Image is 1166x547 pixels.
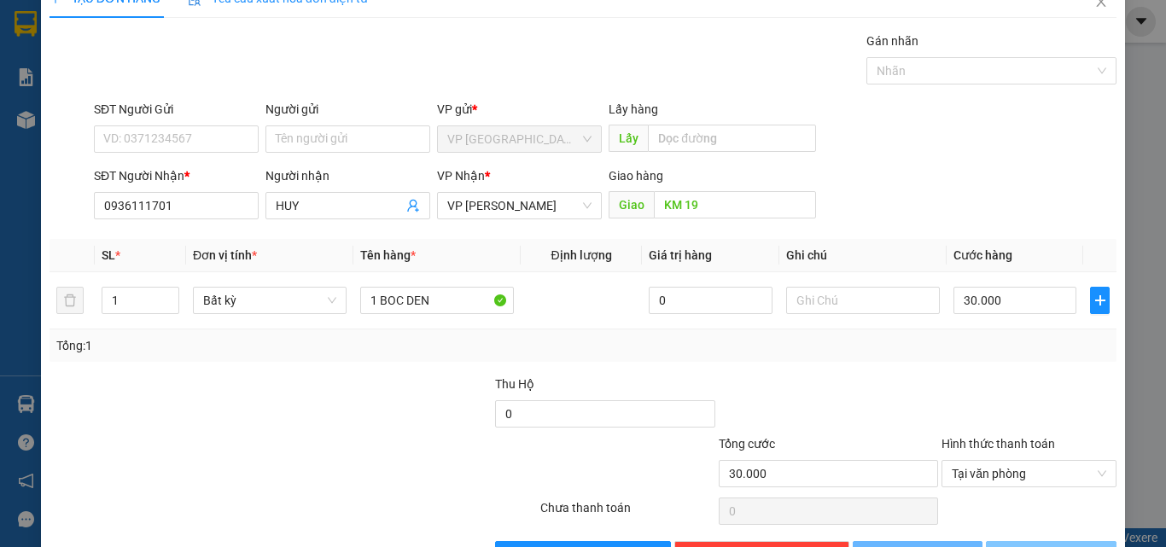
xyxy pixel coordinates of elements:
[1091,294,1109,307] span: plus
[21,110,96,190] b: [PERSON_NAME]
[265,100,430,119] div: Người gửi
[649,287,772,314] input: 0
[447,193,592,218] span: VP Phan Thiết
[654,191,816,218] input: Dọc đường
[56,336,452,355] div: Tổng: 1
[94,100,259,119] div: SĐT Người Gửi
[609,102,658,116] span: Lấy hàng
[360,248,416,262] span: Tên hàng
[779,239,947,272] th: Ghi chú
[866,34,918,48] label: Gán nhãn
[265,166,430,185] div: Người nhận
[942,437,1055,451] label: Hình thức thanh toán
[495,377,534,391] span: Thu Hộ
[649,248,712,262] span: Giá trị hàng
[719,437,775,451] span: Tổng cước
[1090,287,1110,314] button: plus
[185,21,226,62] img: logo.jpg
[360,287,514,314] input: VD: Bàn, Ghế
[551,248,611,262] span: Định lượng
[203,288,336,313] span: Bất kỳ
[953,248,1012,262] span: Cước hàng
[56,287,84,314] button: delete
[609,125,648,152] span: Lấy
[102,248,115,262] span: SL
[609,169,663,183] span: Giao hàng
[143,81,235,102] li: (c) 2017
[406,199,420,212] span: user-add
[786,287,940,314] input: Ghi Chú
[437,100,602,119] div: VP gửi
[952,461,1106,486] span: Tại văn phòng
[94,166,259,185] div: SĐT Người Nhận
[143,65,235,79] b: [DOMAIN_NAME]
[110,25,164,164] b: BIÊN NHẬN GỬI HÀNG HÓA
[609,191,654,218] span: Giao
[447,126,592,152] span: VP Sài Gòn
[193,248,257,262] span: Đơn vị tính
[648,125,816,152] input: Dọc đường
[539,498,717,528] div: Chưa thanh toán
[437,169,485,183] span: VP Nhận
